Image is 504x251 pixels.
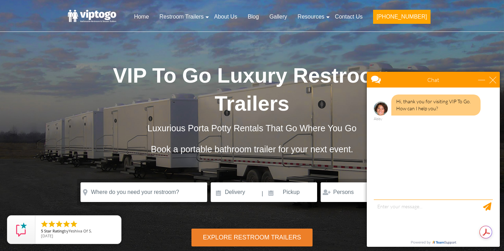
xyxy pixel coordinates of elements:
[40,220,49,228] li: 
[330,9,368,25] a: Contact Us
[129,9,154,25] a: Home
[14,223,28,237] img: Review Rating
[147,123,356,133] span: Luxurious Porta Potty Rentals That Go Where You Go
[55,220,63,228] li: 
[243,9,264,25] a: Blog
[41,229,115,234] span: by
[292,9,329,25] a: Resources
[154,9,209,25] a: Restroom Trailers
[69,228,92,233] span: Yeshiva Of S.
[41,233,53,238] span: [DATE]
[44,228,64,233] span: Star Rating
[48,220,56,228] li: 
[41,228,43,233] span: 5
[151,144,353,154] span: Book a portable bathroom trailer for your next event.
[264,182,317,202] input: Pickup
[70,220,78,228] li: 
[264,9,293,25] a: Gallery
[262,182,263,205] span: |
[363,68,504,251] iframe: Live Chat Box
[113,64,391,115] span: VIP To Go Luxury Restroom Trailers
[368,9,436,28] a: [PHONE_NUMBER]
[191,229,313,246] div: Explore Restroom Trailers
[80,182,207,202] input: Where do you need your restroom?
[211,182,261,202] input: Delivery
[321,182,372,202] input: Persons
[62,220,71,228] li: 
[209,9,243,25] a: About Us
[373,10,430,24] button: [PHONE_NUMBER]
